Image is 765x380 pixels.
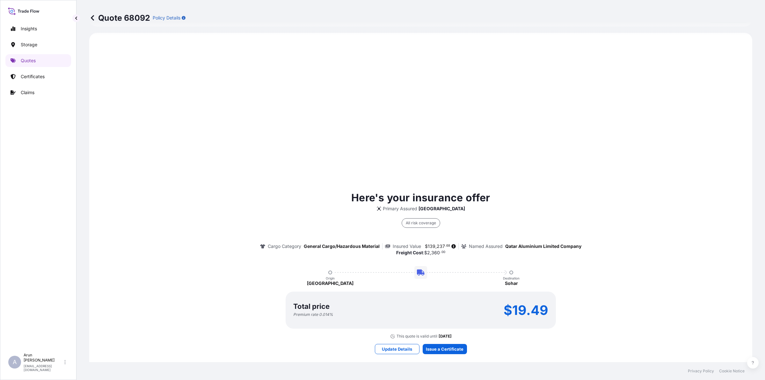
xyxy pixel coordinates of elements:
[351,190,490,205] p: Here's your insurance offer
[268,243,301,250] p: Cargo Category
[307,280,353,287] p: [GEOGRAPHIC_DATA]
[440,251,441,253] span: .
[5,38,71,51] a: Storage
[505,280,518,287] p: Sohar
[688,369,714,374] a: Privacy Policy
[153,15,180,21] p: Policy Details
[293,303,330,309] p: Total price
[89,13,150,23] p: Quote 68092
[425,244,428,249] span: $
[424,250,427,255] span: $
[24,364,63,372] p: [EMAIL_ADDRESS][DOMAIN_NAME]
[396,250,445,256] p: :
[428,244,435,249] span: 139
[375,344,419,354] button: Update Details
[441,251,445,253] span: 00
[419,205,465,212] p: [GEOGRAPHIC_DATA]
[397,334,437,339] p: This quote is valid until
[437,244,445,249] span: 237
[24,353,63,363] p: Arun [PERSON_NAME]
[21,73,45,80] p: Certificates
[5,22,71,35] a: Insights
[396,250,423,255] b: Freight Cost
[5,54,71,67] a: Quotes
[431,250,440,255] span: 360
[21,41,37,48] p: Storage
[5,86,71,99] a: Claims
[469,243,503,250] p: Named Assured
[382,346,412,352] p: Update Details
[21,89,34,96] p: Claims
[719,369,745,374] a: Cookie Notice
[504,305,548,315] p: $19.49
[393,243,421,250] p: Insured Value
[21,26,37,32] p: Insights
[326,276,335,280] p: Origin
[13,359,17,365] span: A
[435,244,437,249] span: ,
[439,334,452,339] p: [DATE]
[505,243,581,250] p: Qatar Aluminium Limited Company
[402,218,440,228] div: All risk coverage
[430,250,431,255] span: ,
[503,276,520,280] p: Destination
[423,344,467,354] button: Issue a Certificate
[21,57,36,64] p: Quotes
[445,245,446,247] span: .
[427,250,430,255] span: 2
[5,70,71,83] a: Certificates
[304,243,380,250] p: General Cargo/Hazardous Material
[426,346,463,352] p: Issue a Certificate
[446,245,450,247] span: 68
[383,205,417,212] p: Primary Assured
[293,312,333,317] p: Premium rate 0.014 %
